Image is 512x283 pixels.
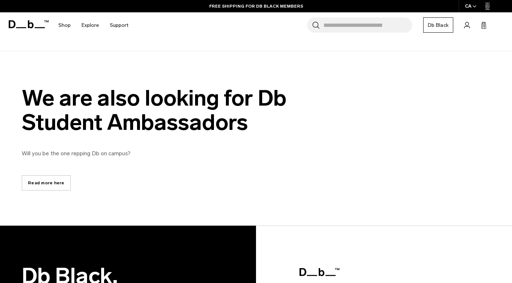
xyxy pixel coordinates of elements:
[110,12,128,38] a: Support
[53,12,134,38] nav: Main Navigation
[82,12,99,38] a: Explore
[22,86,348,135] div: We are also looking for Db Student Ambassadors
[423,17,453,33] a: Db Black
[209,3,303,9] a: FREE SHIPPING FOR DB BLACK MEMBERS
[22,149,348,158] p: Will you be the one repping Db on campus?
[22,175,71,190] a: Read more here
[58,12,71,38] a: Shop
